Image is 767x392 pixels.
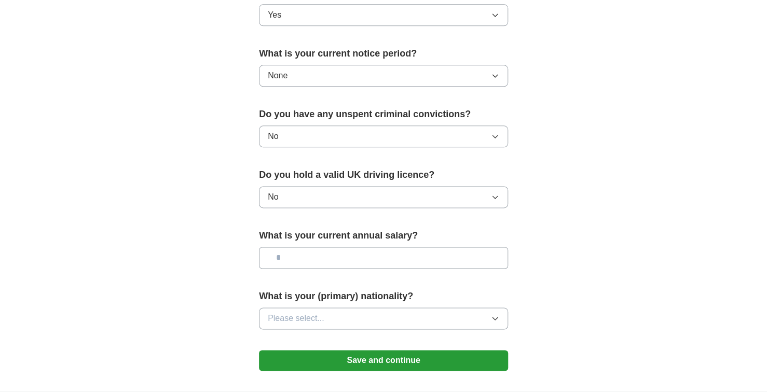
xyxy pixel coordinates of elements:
[259,229,508,243] label: What is your current annual salary?
[259,350,508,371] button: Save and continue
[259,186,508,208] button: No
[268,69,287,82] span: None
[259,65,508,87] button: None
[259,107,508,121] label: Do you have any unspent criminal convictions?
[259,307,508,329] button: Please select...
[268,9,281,21] span: Yes
[259,289,508,303] label: What is your (primary) nationality?
[259,47,508,61] label: What is your current notice period?
[259,125,508,147] button: No
[268,312,324,325] span: Please select...
[268,191,278,203] span: No
[268,130,278,143] span: No
[259,4,508,26] button: Yes
[259,168,508,182] label: Do you hold a valid UK driving licence?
